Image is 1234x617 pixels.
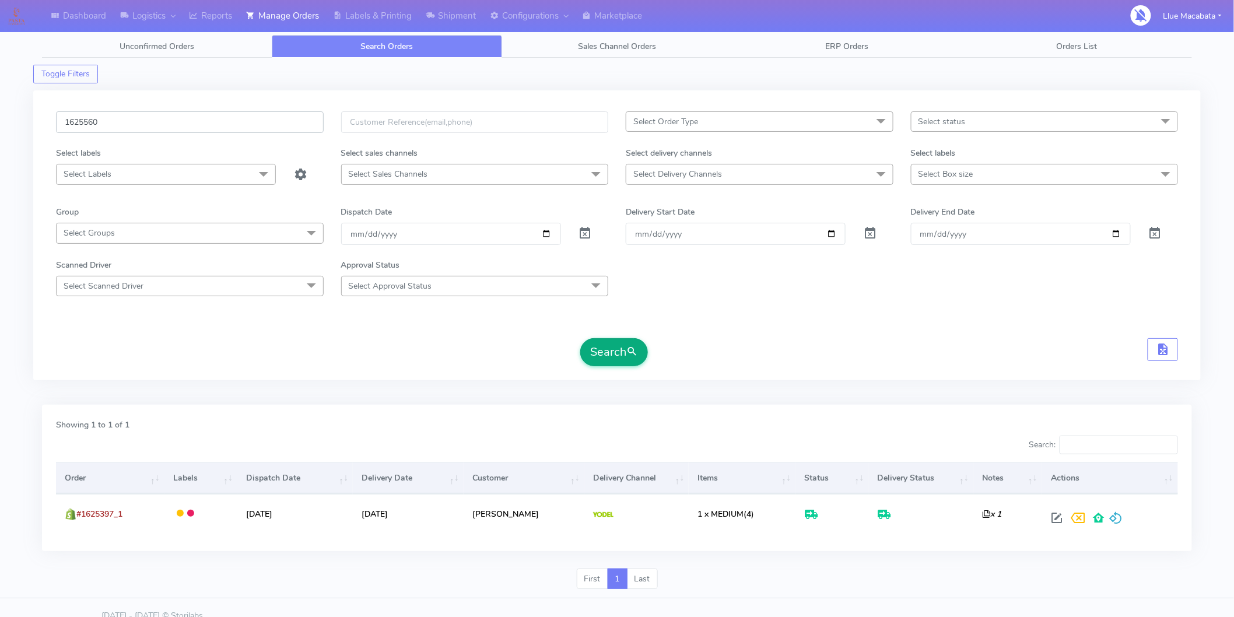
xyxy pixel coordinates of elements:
[973,462,1042,494] th: Notes: activate to sort column ascending
[633,116,698,127] span: Select Order Type
[361,41,413,52] span: Search Orders
[626,147,712,159] label: Select delivery channels
[164,462,237,494] th: Labels: activate to sort column ascending
[593,512,614,518] img: Yodel
[353,462,464,494] th: Delivery Date: activate to sort column ascending
[1060,436,1178,454] input: Search:
[42,35,1192,58] ul: Tabs
[349,281,432,292] span: Select Approval Status
[698,509,744,520] span: 1 x MEDIUM
[584,462,689,494] th: Delivery Channel: activate to sort column ascending
[825,41,868,52] span: ERP Orders
[33,65,98,83] button: Toggle Filters
[578,41,656,52] span: Sales Channel Orders
[341,206,392,218] label: Dispatch Date
[237,462,353,494] th: Dispatch Date: activate to sort column ascending
[698,509,755,520] span: (4)
[120,41,194,52] span: Unconfirmed Orders
[795,462,868,494] th: Status: activate to sort column ascending
[56,206,79,218] label: Group
[237,494,353,533] td: [DATE]
[919,169,973,180] span: Select Box size
[341,111,609,133] input: Customer Reference(email,phone)
[56,147,101,159] label: Select labels
[464,494,584,533] td: [PERSON_NAME]
[911,147,956,159] label: Select labels
[56,419,129,431] label: Showing 1 to 1 of 1
[919,116,966,127] span: Select status
[349,169,428,180] span: Select Sales Channels
[1029,436,1178,454] label: Search:
[982,509,1001,520] i: x 1
[64,281,143,292] span: Select Scanned Driver
[1042,462,1178,494] th: Actions: activate to sort column ascending
[911,206,975,218] label: Delivery End Date
[341,147,418,159] label: Select sales channels
[689,462,795,494] th: Items: activate to sort column ascending
[464,462,584,494] th: Customer: activate to sort column ascending
[580,338,648,366] button: Search
[76,509,122,520] span: #1625397_1
[65,509,76,520] img: shopify.png
[341,259,400,271] label: Approval Status
[56,111,324,133] input: Order Id
[353,494,464,533] td: [DATE]
[56,462,164,494] th: Order: activate to sort column ascending
[868,462,973,494] th: Delivery Status: activate to sort column ascending
[64,227,115,239] span: Select Groups
[1155,4,1231,28] button: Llue Macabata
[626,206,695,218] label: Delivery Start Date
[633,169,722,180] span: Select Delivery Channels
[1057,41,1098,52] span: Orders List
[608,569,627,590] a: 1
[64,169,111,180] span: Select Labels
[56,259,111,271] label: Scanned Driver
